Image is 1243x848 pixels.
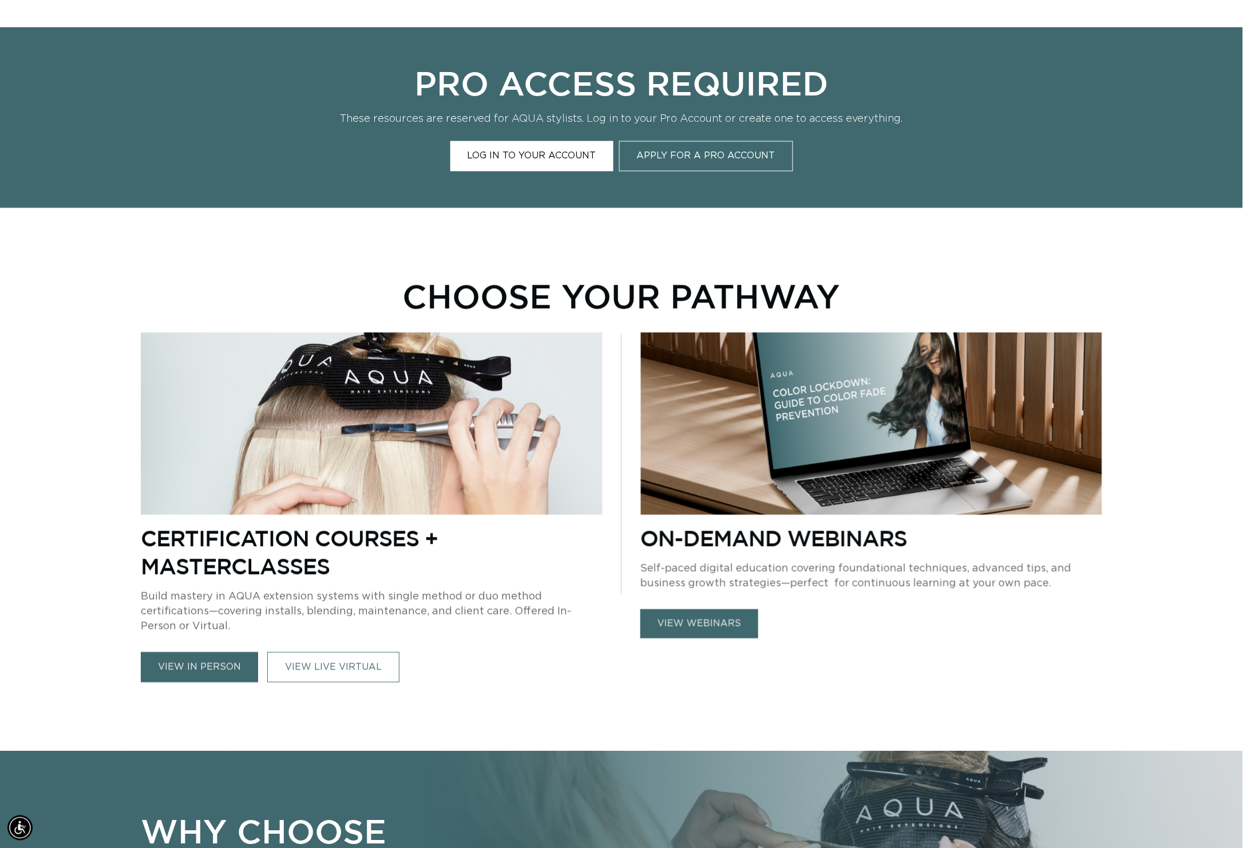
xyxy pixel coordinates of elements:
p: Build mastery in AQUA extension systems with single method or duo method certifications—covering ... [141,590,603,634]
p: Choose Your Pathway [402,277,841,316]
div: Accessibility Menu [7,815,33,841]
a: view webinars [640,610,758,639]
a: view in person [141,652,258,683]
a: Apply for a Pro Account [619,141,793,172]
iframe: Chat Widget [1186,793,1243,848]
p: Self-paced digital education covering foundational techniques, advanced tips, and business growth... [640,562,1102,591]
a: Log In to Your Account [450,141,613,172]
a: VIEW LIVE VIRTUAL [267,652,399,683]
p: On-Demand Webinars [640,524,1102,552]
p: Certification Courses + Masterclasses [141,524,603,580]
p: Pro Access Required [339,64,904,103]
p: These resources are reserved for AQUA stylists. Log in to your Pro Account or create one to acces... [339,112,904,127]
